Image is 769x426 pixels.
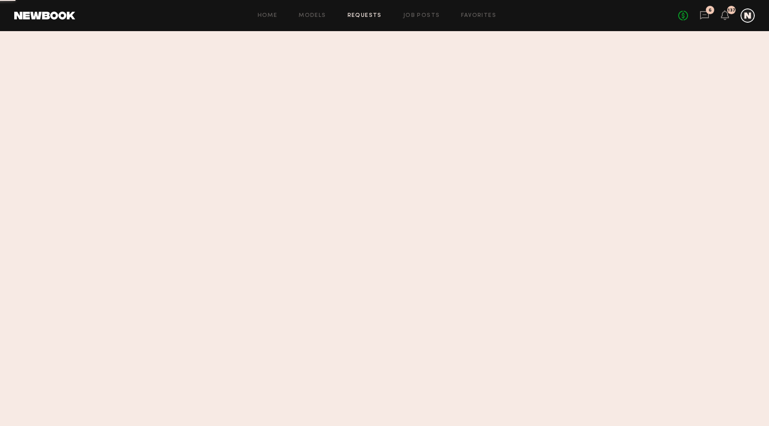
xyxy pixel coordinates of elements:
a: Favorites [461,13,496,19]
div: 6 [708,8,712,13]
a: Job Posts [403,13,440,19]
a: Models [299,13,326,19]
a: 6 [700,10,709,21]
a: Requests [348,13,382,19]
div: 137 [728,8,736,13]
a: Home [258,13,278,19]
